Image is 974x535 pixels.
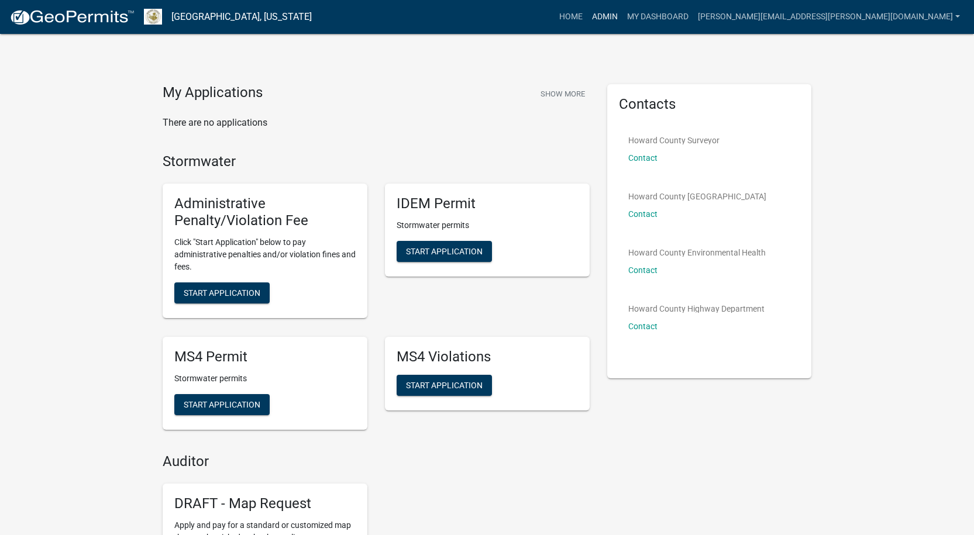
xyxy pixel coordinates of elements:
[184,399,260,409] span: Start Application
[171,7,312,27] a: [GEOGRAPHIC_DATA], [US_STATE]
[406,380,483,389] span: Start Application
[628,153,658,163] a: Contact
[163,116,590,130] p: There are no applications
[628,305,765,313] p: Howard County Highway Department
[622,6,693,28] a: My Dashboard
[174,394,270,415] button: Start Application
[397,375,492,396] button: Start Application
[628,192,766,201] p: Howard County [GEOGRAPHIC_DATA]
[628,209,658,219] a: Contact
[174,282,270,303] button: Start Application
[628,265,658,275] a: Contact
[587,6,622,28] a: Admin
[174,348,356,365] h5: MS4 Permit
[619,96,800,113] h5: Contacts
[174,372,356,385] p: Stormwater permits
[406,247,483,256] span: Start Application
[174,236,356,273] p: Click "Start Application" below to pay administrative penalties and/or violation fines and fees.
[397,241,492,262] button: Start Application
[174,195,356,229] h5: Administrative Penalty/Violation Fee
[555,6,587,28] a: Home
[163,153,590,170] h4: Stormwater
[397,348,578,365] h5: MS4 Violations
[693,6,965,28] a: [PERSON_NAME][EMAIL_ADDRESS][PERSON_NAME][DOMAIN_NAME]
[163,84,263,102] h4: My Applications
[163,453,590,470] h4: Auditor
[397,219,578,232] p: Stormwater permits
[174,495,356,512] h5: DRAFT - Map Request
[144,9,162,25] img: Howard County, Indiana
[628,248,766,257] p: Howard County Environmental Health
[536,84,590,103] button: Show More
[184,288,260,297] span: Start Application
[397,195,578,212] h5: IDEM Permit
[628,322,658,331] a: Contact
[628,136,720,144] p: Howard County Surveyor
